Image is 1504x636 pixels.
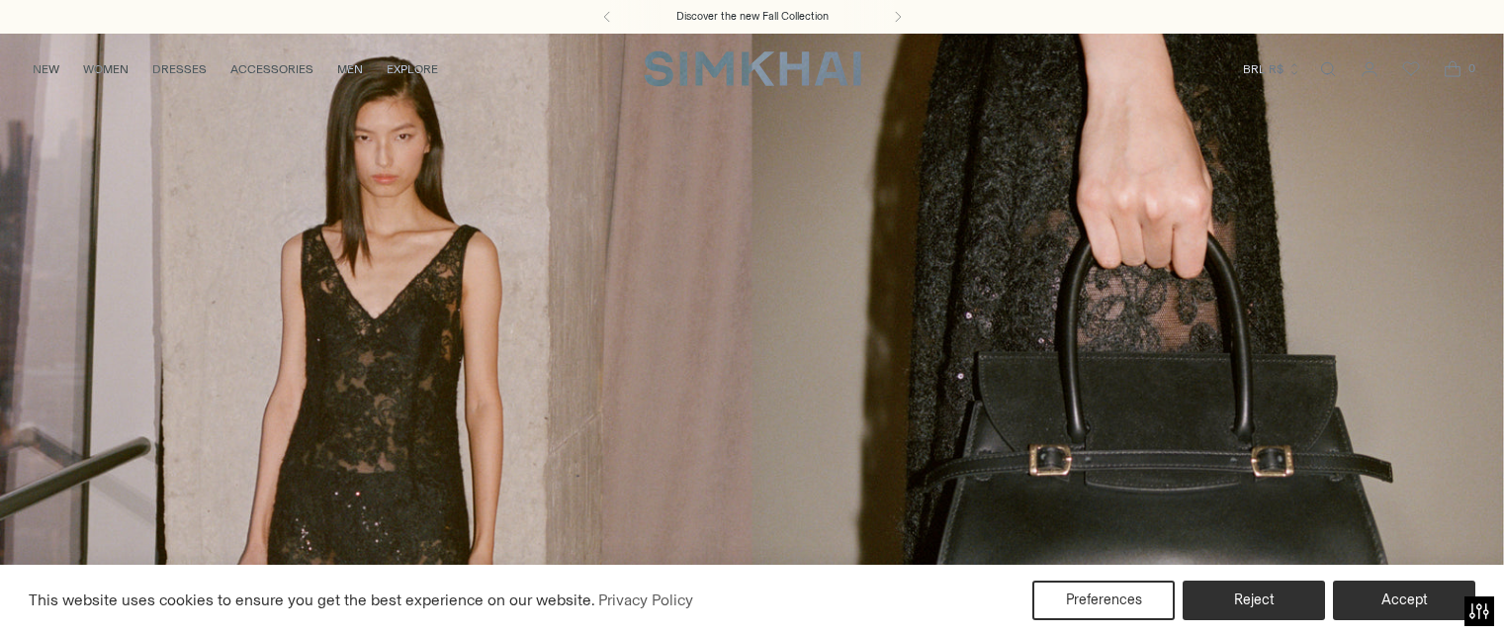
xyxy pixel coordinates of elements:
button: Accept [1333,581,1475,620]
a: Open cart modal [1433,49,1472,89]
a: ACCESSORIES [230,47,313,91]
span: 0 [1462,59,1480,77]
a: EXPLORE [387,47,438,91]
span: This website uses cookies to ensure you get the best experience on our website. [29,591,595,609]
a: DRESSES [152,47,207,91]
a: SIMKHAI [644,49,861,88]
button: BRL R$ [1243,47,1301,91]
a: Privacy Policy (opens in a new tab) [595,586,696,615]
a: Discover the new Fall Collection [676,9,829,25]
a: NEW [33,47,59,91]
button: Preferences [1032,581,1175,620]
a: WOMEN [83,47,129,91]
button: Reject [1183,581,1325,620]
a: Wishlist [1391,49,1431,89]
a: Open search modal [1308,49,1348,89]
a: MEN [337,47,363,91]
a: Go to the account page [1350,49,1389,89]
